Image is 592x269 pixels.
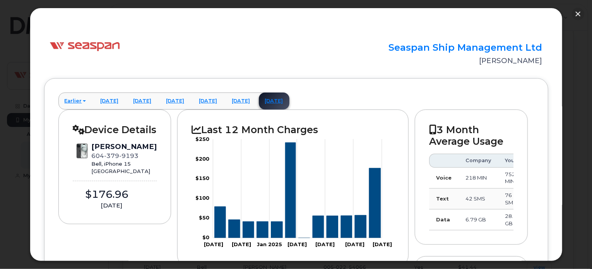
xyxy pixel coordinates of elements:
tspan: [DATE] [345,242,364,248]
a: [DATE] [259,93,289,110]
span: 604 [91,152,139,159]
th: You [498,154,527,168]
th: Company [459,154,498,168]
g: Series [214,142,381,238]
td: 76 SMS [498,188,527,209]
tspan: $50 [199,215,209,221]
tspan: Jan 2025 [257,242,282,248]
a: [DATE] [193,93,224,110]
strong: Text [436,195,449,202]
td: 42 SMS [459,188,498,209]
tspan: $200 [195,156,209,162]
tspan: [DATE] [288,242,307,248]
td: 752 MIN [498,168,527,188]
td: 218 MIN [459,168,498,188]
tspan: $100 [195,195,209,201]
div: $176.96 [73,187,141,202]
strong: Voice [436,175,452,181]
tspan: $0 [202,235,209,241]
td: 28.11 GB [498,209,527,230]
span: 9193 [119,152,139,159]
tspan: $150 [195,175,209,182]
h2: Device Details [73,124,157,135]
div: [DATE] [73,201,151,210]
tspan: $250 [195,136,209,142]
tspan: [DATE] [373,242,392,248]
div: [PERSON_NAME] [91,142,157,152]
a: [DATE] [160,93,191,110]
td: 6.79 GB [459,209,498,230]
strong: Data [436,216,450,223]
h2: 3 Month Average Usage [429,124,513,147]
tspan: [DATE] [204,242,223,248]
div: [PERSON_NAME] [386,56,542,66]
div: Bell, iPhone 15 [GEOGRAPHIC_DATA] [91,160,157,175]
a: [DATE] [226,93,257,110]
g: Chart [195,136,392,248]
tspan: [DATE] [232,242,251,248]
h2: Last 12 Month Charges [192,124,395,135]
a: [DATE] [127,93,158,110]
tspan: [DATE] [316,242,335,248]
